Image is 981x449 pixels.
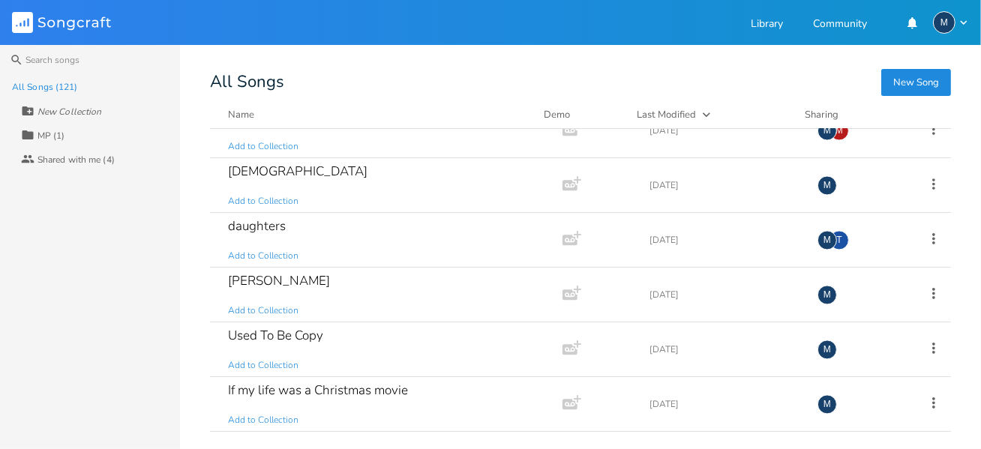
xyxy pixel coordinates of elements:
div: All Songs [210,75,951,89]
div: [DEMOGRAPHIC_DATA] [228,165,367,178]
div: Marketa [933,11,955,34]
div: tom.thebeau [829,231,849,250]
div: Marketa [817,340,837,360]
div: All Songs (121) [12,82,78,91]
span: Add to Collection [228,304,298,317]
div: Demo [544,107,619,122]
div: [DATE] [649,235,799,244]
div: Sharing [805,107,895,122]
div: daughters [228,220,286,232]
button: Last Modified [637,107,787,122]
span: Add to Collection [228,140,298,153]
div: If my life was a Christmas movie [228,384,408,397]
span: Add to Collection [228,414,298,427]
span: Add to Collection [228,195,298,208]
div: [DATE] [649,400,799,409]
a: Library [751,19,783,31]
div: Marketa [817,286,837,305]
div: Marketa [817,395,837,415]
a: Community [813,19,867,31]
div: [PERSON_NAME] [228,274,330,287]
div: New Collection [37,107,101,116]
div: Last Modified [637,108,696,121]
div: Used To Be Copy [228,329,323,342]
button: M [933,11,969,34]
div: MP (1) [37,131,65,140]
span: Add to Collection [228,359,298,372]
div: [DATE] [649,181,799,190]
div: [DATE] [649,345,799,354]
div: Marketa [817,231,837,250]
span: Add to Collection [228,250,298,262]
div: [DATE] [649,126,799,135]
button: Name [228,107,526,122]
div: Marketa [817,176,837,196]
div: [DATE] [649,290,799,299]
div: Name [228,108,254,121]
div: Shared with me (4) [37,155,115,164]
div: Marketa [817,121,837,141]
div: mjparker75 [829,121,849,141]
button: New Song [881,69,951,96]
